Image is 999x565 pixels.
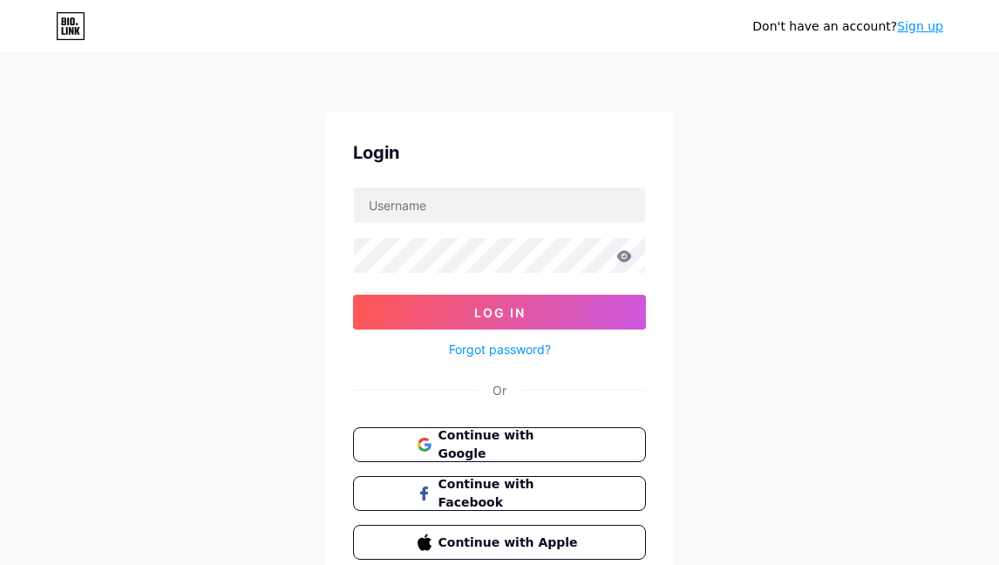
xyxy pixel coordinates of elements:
[353,427,646,462] button: Continue with Google
[449,340,551,358] a: Forgot password?
[897,19,943,33] a: Sign up
[438,426,582,463] span: Continue with Google
[493,381,506,399] div: Or
[353,140,646,166] div: Login
[438,534,582,552] span: Continue with Apple
[353,525,646,560] button: Continue with Apple
[353,295,646,330] button: Log In
[474,305,526,320] span: Log In
[438,475,582,512] span: Continue with Facebook
[354,187,645,222] input: Username
[353,476,646,511] button: Continue with Facebook
[752,17,943,36] div: Don't have an account?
